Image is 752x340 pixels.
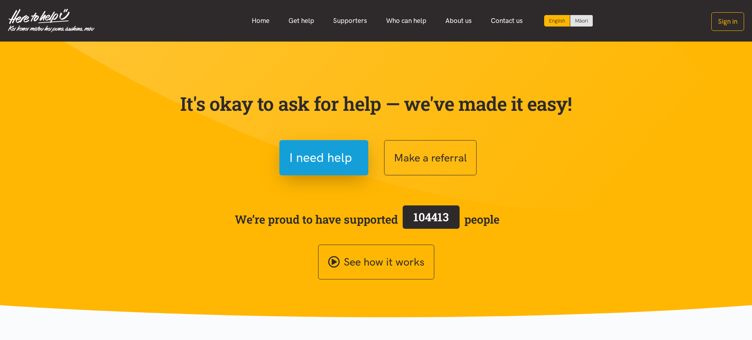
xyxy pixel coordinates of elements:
[398,204,464,235] a: 104413
[413,209,449,224] span: 104413
[289,148,352,168] span: I need help
[544,15,570,27] div: Current language
[324,12,377,29] a: Supporters
[570,15,593,27] a: Switch to Te Reo Māori
[711,12,744,31] button: Sign in
[279,12,324,29] a: Get help
[481,12,532,29] a: Contact us
[544,15,593,27] div: Language toggle
[242,12,279,29] a: Home
[318,245,434,280] a: See how it works
[384,140,477,175] button: Make a referral
[279,140,368,175] button: I need help
[179,92,574,115] p: It's okay to ask for help — we've made it easy!
[377,12,436,29] a: Who can help
[436,12,481,29] a: About us
[8,9,94,32] img: Home
[235,204,499,235] span: We’re proud to have supported people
